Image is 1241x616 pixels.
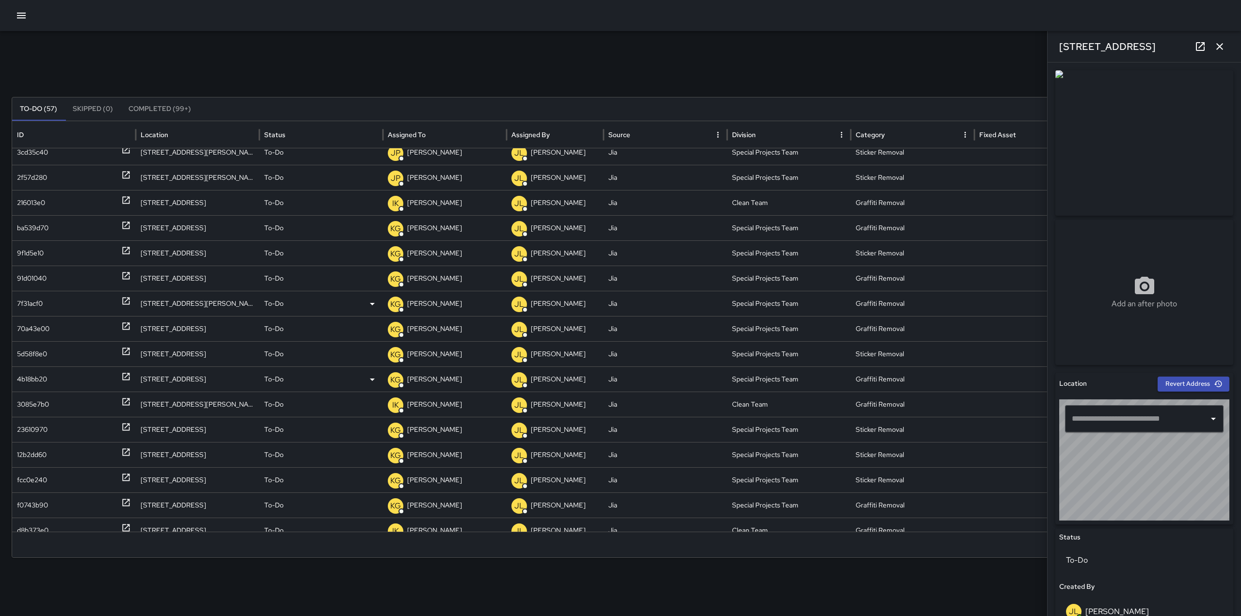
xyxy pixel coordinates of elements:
div: ID [17,130,24,139]
p: To-Do [264,291,284,316]
div: 216013e0 [17,190,45,215]
p: [PERSON_NAME] [531,342,586,366]
div: Graffiti Removal [851,392,974,417]
p: JL [514,198,524,209]
p: To-Do [264,190,284,215]
p: [PERSON_NAME] [531,417,586,442]
div: Jia [604,190,727,215]
div: 814 Montgomery Street [136,291,259,316]
p: [PERSON_NAME] [407,342,462,366]
div: Source [608,130,630,139]
p: [PERSON_NAME] [531,442,586,467]
div: Special Projects Team [727,140,851,165]
div: Graffiti Removal [851,492,974,518]
button: Skipped (0) [65,97,121,121]
p: KG [390,425,401,436]
p: JL [514,273,524,285]
div: Category [856,130,885,139]
p: JL [514,324,524,335]
div: Sticker Removal [851,240,974,266]
div: Jia [604,518,727,543]
p: KG [390,450,401,461]
p: [PERSON_NAME] [407,190,462,215]
p: [PERSON_NAME] [531,392,586,417]
p: To-Do [264,442,284,467]
p: [PERSON_NAME] [531,468,586,492]
p: [PERSON_NAME] [531,241,586,266]
p: [PERSON_NAME] [407,216,462,240]
div: 70 Gold Street [136,467,259,492]
div: 820 Montgomery Street [136,165,259,190]
p: [PERSON_NAME] [407,241,462,266]
p: JL [514,425,524,436]
div: Special Projects Team [727,291,851,316]
p: To-Do [264,367,284,392]
p: KG [390,324,401,335]
div: Clean Team [727,190,851,215]
div: 800 Montgomery Street [136,140,259,165]
div: ba539d70 [17,216,48,240]
div: Assigned By [511,130,550,139]
p: [PERSON_NAME] [407,493,462,518]
div: Graffiti Removal [851,215,974,240]
div: 12b2dd60 [17,442,47,467]
p: [PERSON_NAME] [407,165,462,190]
p: To-Do [264,392,284,417]
div: Jia [604,442,727,467]
p: [PERSON_NAME] [531,367,586,392]
div: Jia [604,266,727,291]
div: Graffiti Removal [851,316,974,341]
div: Jia [604,417,727,442]
p: JL [514,223,524,235]
div: 23610970 [17,417,48,442]
div: Division [732,130,756,139]
p: [PERSON_NAME] [407,468,462,492]
div: 70 Gold Street [136,492,259,518]
div: Graffiti Removal [851,366,974,392]
p: JL [514,248,524,260]
p: KG [390,500,401,512]
button: Completed (99+) [121,97,199,121]
div: Jia [604,240,727,266]
div: 91d01040 [17,266,47,291]
p: JL [514,374,524,386]
p: [PERSON_NAME] [407,518,462,543]
p: JP [391,147,400,159]
p: To-Do [264,518,284,543]
div: Special Projects Team [727,316,851,341]
p: [PERSON_NAME] [407,266,462,291]
p: JL [514,399,524,411]
div: Sticker Removal [851,140,974,165]
p: JL [514,299,524,310]
div: Sticker Removal [851,341,974,366]
p: [PERSON_NAME] [407,417,462,442]
div: 90 Gold Street [136,215,259,240]
p: [PERSON_NAME] [531,316,586,341]
div: Special Projects Team [727,215,851,240]
div: Jia [604,392,727,417]
div: Jia [604,316,727,341]
div: Status [264,130,286,139]
div: Special Projects Team [727,240,851,266]
div: Graffiti Removal [851,266,974,291]
div: 90 Gold Street [136,240,259,266]
p: [PERSON_NAME] [531,493,586,518]
p: [PERSON_NAME] [531,165,586,190]
p: To-Do [264,468,284,492]
div: 90 Gold Street [136,417,259,442]
div: 90 Gold Street [136,341,259,366]
p: To-Do [264,140,284,165]
div: fcc0e240 [17,468,47,492]
div: Special Projects Team [727,417,851,442]
div: Jia [604,341,727,366]
p: JL [514,525,524,537]
p: [PERSON_NAME] [531,291,586,316]
p: To-Do [264,493,284,518]
p: [PERSON_NAME] [531,216,586,240]
p: To-Do [264,417,284,442]
p: KG [390,374,401,386]
p: To-Do [264,216,284,240]
p: KG [390,223,401,235]
div: 478 Jackson Street [136,392,259,417]
p: [PERSON_NAME] [407,316,462,341]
